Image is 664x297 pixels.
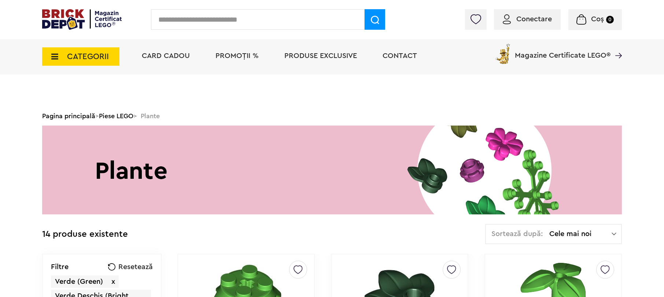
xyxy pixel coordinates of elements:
a: Produse exclusive [284,52,357,59]
a: Piese LEGO [99,113,133,119]
span: Cele mai noi [549,230,612,238]
span: x [111,278,115,285]
span: Verde (Green) [55,278,103,285]
span: Resetează [118,263,153,271]
span: Magazine Certificate LEGO® [515,42,610,59]
a: Pagina principală [42,113,95,119]
a: PROMOȚII % [215,52,259,59]
span: Conectare [516,15,552,23]
a: Conectare [503,15,552,23]
a: Magazine Certificate LEGO® [610,42,622,50]
img: Plante [42,126,622,214]
div: > > Plante [42,106,622,126]
p: Filtre [51,263,69,271]
span: Coș [591,15,604,23]
a: Card Cadou [142,52,190,59]
a: Contact [383,52,417,59]
div: 14 produse existente [42,224,128,245]
small: 0 [606,16,614,23]
span: Sortează după: [491,230,543,238]
span: CATEGORII [67,52,109,61]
